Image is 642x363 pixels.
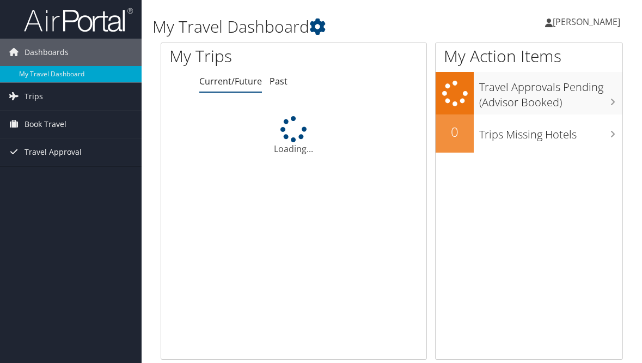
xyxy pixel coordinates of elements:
span: Travel Approval [25,138,82,166]
span: Trips [25,83,43,110]
a: Travel Approvals Pending (Advisor Booked) [436,72,622,114]
img: airportal-logo.png [24,7,133,33]
h1: My Travel Dashboard [152,15,472,38]
a: [PERSON_NAME] [545,5,631,38]
span: [PERSON_NAME] [553,16,620,28]
span: Dashboards [25,39,69,66]
a: Past [270,75,288,87]
a: 0Trips Missing Hotels [436,114,622,153]
h3: Trips Missing Hotels [479,122,622,142]
h2: 0 [436,123,474,141]
div: Loading... [161,116,426,155]
h3: Travel Approvals Pending (Advisor Booked) [479,74,622,110]
a: Current/Future [199,75,262,87]
span: Book Travel [25,111,66,138]
h1: My Trips [169,45,308,68]
h1: My Action Items [436,45,622,68]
